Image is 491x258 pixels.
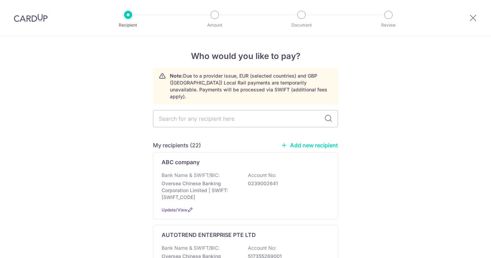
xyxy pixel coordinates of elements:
[162,180,239,201] p: Oversea Chinese Banking Corporation Limited | SWIFT: [SWIFT_CODE]
[162,231,256,239] p: AUTOTREND ENTERPRISE PTE LTD
[162,158,200,166] p: ABC company
[276,22,327,29] p: Document
[248,172,276,179] p: Account No:
[153,110,338,127] input: Search for any recipient here
[248,245,276,251] p: Account No:
[14,14,48,22] img: CardUp
[170,73,183,79] strong: Note:
[162,172,220,179] p: Bank Name & SWIFT/BIC:
[162,207,187,212] a: Update/View
[189,22,240,29] p: Amount
[363,22,414,29] p: Review
[162,245,220,251] p: Bank Name & SWIFT/BIC:
[103,22,154,29] p: Recipient
[281,142,338,149] a: Add new recipient
[170,72,332,100] p: Due to a provider issue, EUR (selected countries) and GBP ([GEOGRAPHIC_DATA]) Local Rail payments...
[153,50,338,62] h4: Who would you like to pay?
[447,237,484,255] iframe: Opens a widget where you can find more information
[248,180,325,187] p: 0239002641
[153,141,201,149] h5: My recipients (22)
